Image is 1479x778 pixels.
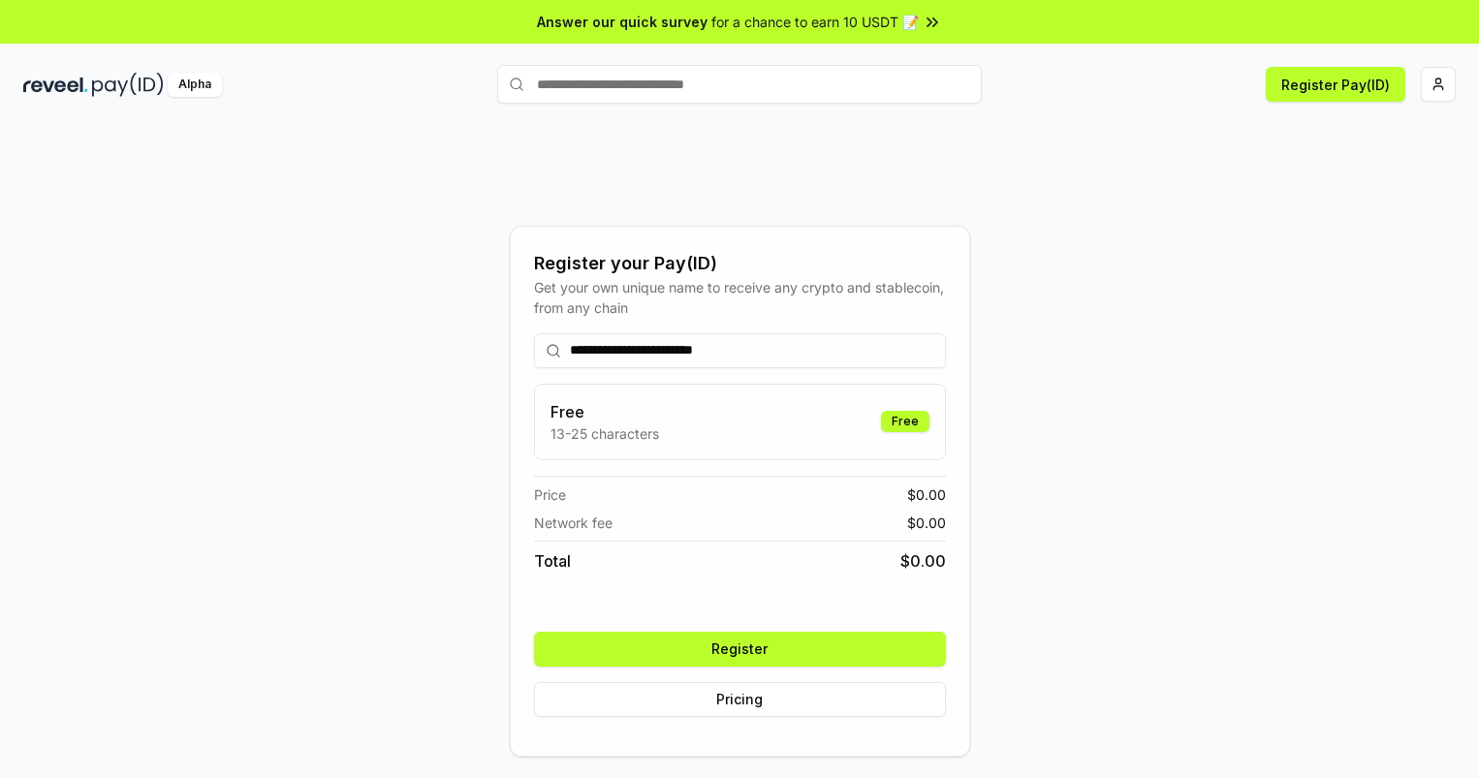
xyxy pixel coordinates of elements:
[534,549,571,573] span: Total
[534,277,946,318] div: Get your own unique name to receive any crypto and stablecoin, from any chain
[907,484,946,505] span: $ 0.00
[537,12,708,32] span: Answer our quick survey
[907,513,946,533] span: $ 0.00
[92,73,164,97] img: pay_id
[534,632,946,667] button: Register
[534,250,946,277] div: Register your Pay(ID)
[881,411,929,432] div: Free
[534,513,613,533] span: Network fee
[900,549,946,573] span: $ 0.00
[711,12,919,32] span: for a chance to earn 10 USDT 📝
[551,423,659,444] p: 13-25 characters
[1266,67,1405,102] button: Register Pay(ID)
[551,400,659,423] h3: Free
[534,682,946,717] button: Pricing
[23,73,88,97] img: reveel_dark
[168,73,222,97] div: Alpha
[534,484,566,505] span: Price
